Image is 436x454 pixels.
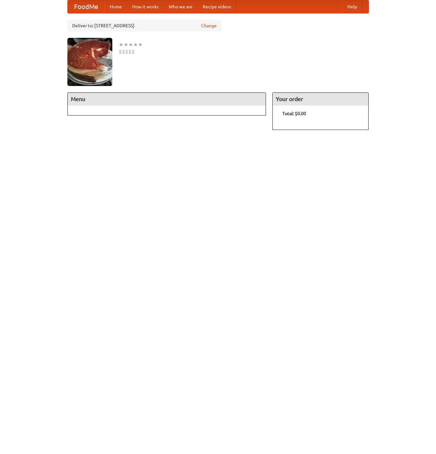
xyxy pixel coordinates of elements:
li: $ [119,48,122,55]
a: FoodMe [68,0,105,13]
li: ★ [138,41,143,48]
a: Change [201,22,217,29]
li: ★ [128,41,133,48]
a: How it works [127,0,164,13]
div: Deliver to: [STREET_ADDRESS] [67,20,221,31]
li: $ [122,48,125,55]
li: ★ [124,41,128,48]
h4: Your order [273,93,368,106]
b: Total: $0.00 [282,111,306,116]
a: Home [105,0,127,13]
a: Who we are [164,0,198,13]
li: $ [125,48,128,55]
a: Recipe videos [198,0,236,13]
li: ★ [133,41,138,48]
a: Help [342,0,362,13]
h4: Menu [68,93,266,106]
li: $ [132,48,135,55]
li: ★ [119,41,124,48]
img: angular.jpg [67,38,112,86]
li: $ [128,48,132,55]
